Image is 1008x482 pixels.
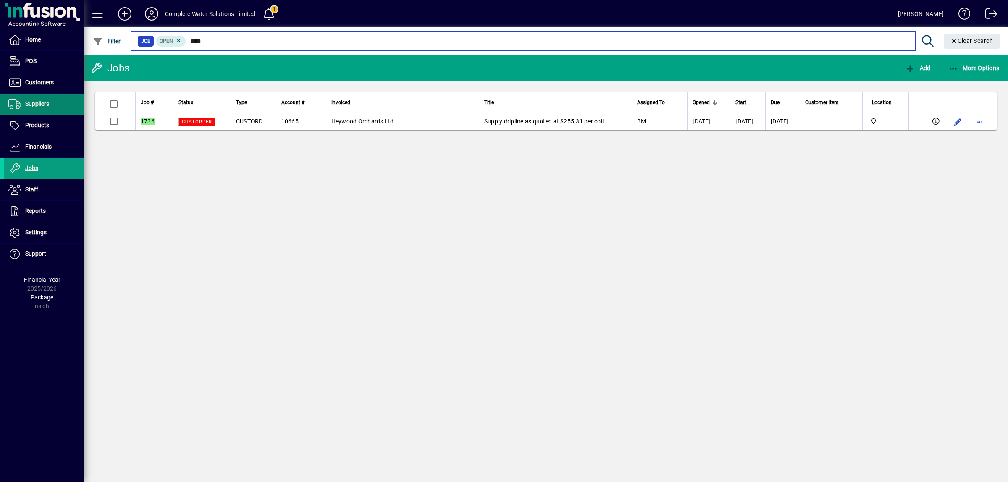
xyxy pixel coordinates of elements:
a: Settings [4,222,84,243]
span: Financials [25,143,52,150]
a: Customers [4,72,84,93]
span: Add [905,65,930,71]
span: BM [637,118,646,125]
span: 10665 [281,118,299,125]
span: CUSTORDER [182,119,212,125]
span: Jobs [25,165,38,171]
button: More Options [946,60,1002,76]
span: Products [25,122,49,128]
span: Staff [25,186,38,193]
a: Staff [4,179,84,200]
div: Jobs [90,61,129,75]
em: 1736 [141,118,155,125]
div: Customer Item [805,98,857,107]
span: Invoiced [331,98,350,107]
span: Status [178,98,193,107]
button: More options [973,115,987,128]
mat-chip: Open Status: Open [156,36,186,47]
span: Job [141,37,150,45]
div: Start [735,98,760,107]
td: [DATE] [765,113,800,130]
span: More Options [948,65,1000,71]
td: [DATE] [730,113,765,130]
span: Due [771,98,780,107]
button: Add [903,60,932,76]
div: Due [771,98,795,107]
span: Financial Year [24,276,60,283]
span: Job # [141,98,154,107]
button: Clear [944,34,1000,49]
span: Assigned To [637,98,665,107]
span: Title [484,98,494,107]
span: Support [25,250,46,257]
span: Start [735,98,746,107]
span: Heywood Orchards Ltd [331,118,394,125]
span: Clear Search [950,37,993,44]
button: Profile [138,6,165,21]
div: Location [868,98,903,107]
a: Suppliers [4,94,84,115]
div: Account # [281,98,321,107]
span: CUSTORD [236,118,263,125]
div: [PERSON_NAME] [898,7,944,21]
button: Filter [91,34,123,49]
a: Home [4,29,84,50]
div: Assigned To [637,98,682,107]
span: Type [236,98,247,107]
span: Account # [281,98,304,107]
a: POS [4,51,84,72]
span: Supply dripline as quoted at $255.31 per coil [484,118,604,125]
span: Location [872,98,892,107]
a: Products [4,115,84,136]
span: Package [31,294,53,301]
a: Reports [4,201,84,222]
button: Edit [951,115,965,128]
div: Opened [693,98,725,107]
div: Complete Water Solutions Limited [165,7,255,21]
span: Customers [25,79,54,86]
span: Filter [93,38,121,45]
span: Settings [25,229,47,236]
span: Motueka [868,117,903,126]
button: Add [111,6,138,21]
span: Reports [25,207,46,214]
td: [DATE] [687,113,730,130]
a: Financials [4,136,84,157]
a: Support [4,244,84,265]
div: Job # [141,98,168,107]
a: Knowledge Base [952,2,971,29]
span: POS [25,58,37,64]
div: Invoiced [331,98,474,107]
span: Customer Item [805,98,839,107]
a: Logout [979,2,997,29]
span: Open [160,38,173,44]
span: Opened [693,98,710,107]
span: Suppliers [25,100,49,107]
span: Home [25,36,41,43]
